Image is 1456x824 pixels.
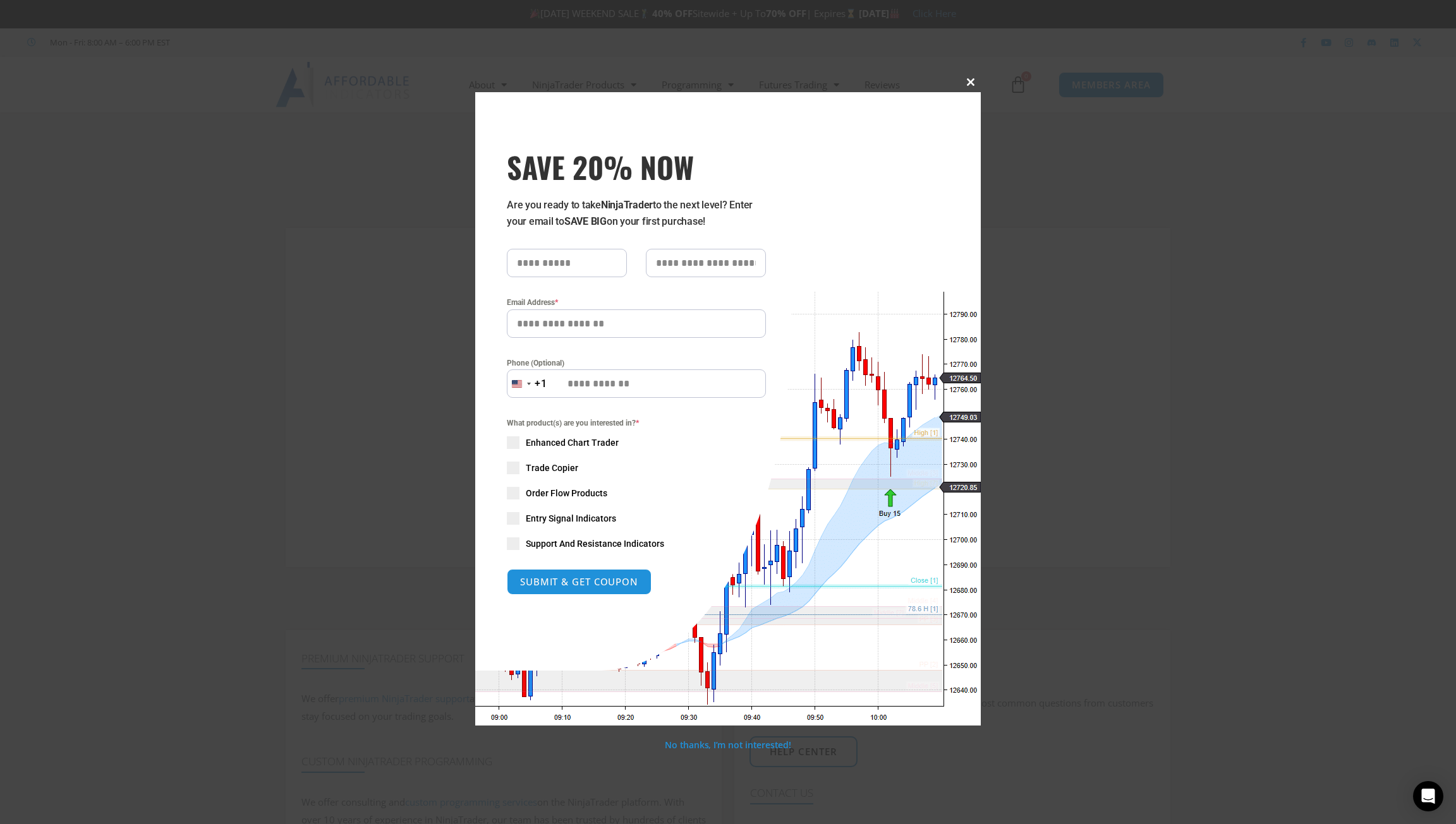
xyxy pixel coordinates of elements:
label: Enhanced Chart Trader [507,436,766,449]
div: Open Intercom Messenger [1413,781,1443,811]
div: +1 [535,376,547,392]
p: Are you ready to take to the next level? Enter your email to on your first purchase! [507,197,766,230]
span: Order Flow Products [526,487,607,499]
span: Support And Resistance Indicators [526,537,664,550]
span: Enhanced Chart Trader [526,436,619,449]
label: Entry Signal Indicators [507,512,766,525]
span: What product(s) are you interested in? [507,417,766,429]
strong: NinjaTrader [601,199,653,211]
button: SUBMIT & GET COUPON [507,569,652,595]
button: Selected country [507,369,547,398]
label: Phone (Optional) [507,357,766,369]
strong: SAVE BIG [564,215,607,227]
label: Email Address [507,296,766,309]
span: Trade Copier [526,462,578,474]
label: Support And Resistance Indicators [507,537,766,550]
label: Trade Copier [507,462,766,474]
span: Entry Signal Indicators [526,512,616,525]
a: No thanks, I’m not interested! [665,739,791,751]
span: SAVE 20% NOW [507,149,766,184]
label: Order Flow Products [507,487,766,499]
